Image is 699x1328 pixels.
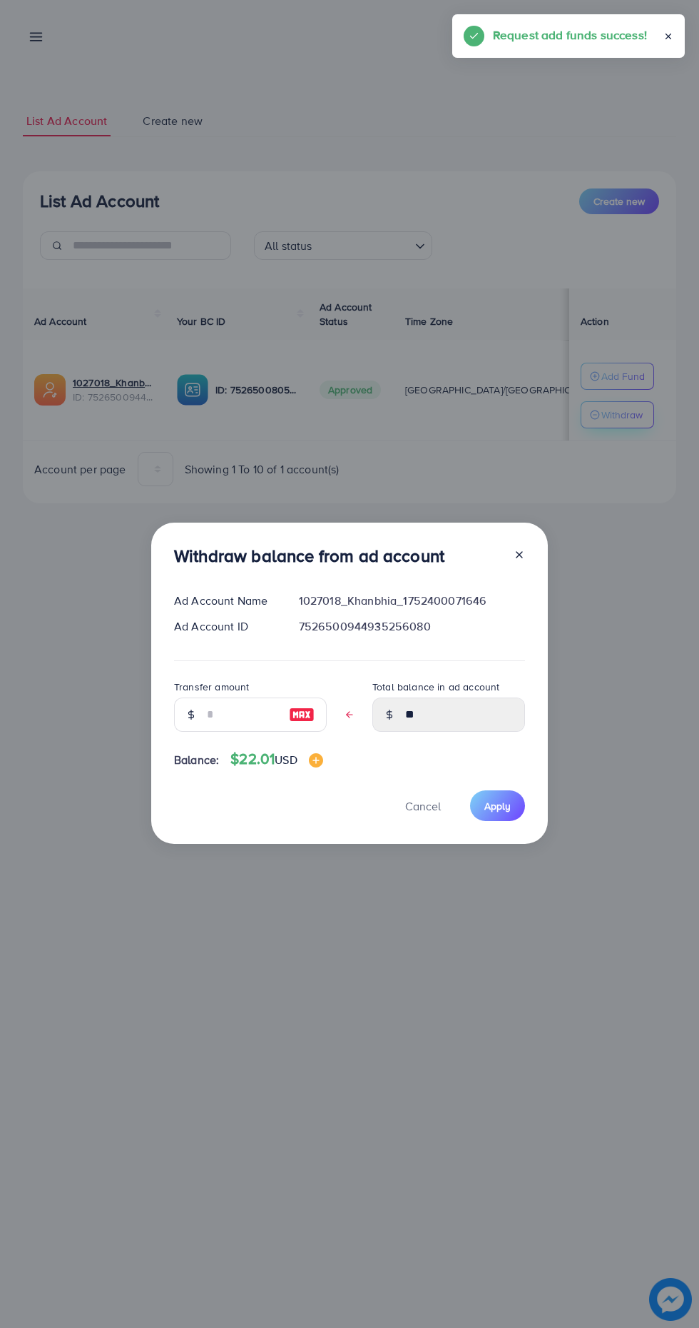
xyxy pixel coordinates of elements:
[387,790,459,821] button: Cancel
[163,618,287,635] div: Ad Account ID
[174,545,444,566] h3: Withdraw balance from ad account
[230,750,322,768] h4: $22.01
[493,26,647,44] h5: Request add funds success!
[174,752,219,768] span: Balance:
[484,799,511,813] span: Apply
[174,680,249,694] label: Transfer amount
[372,680,499,694] label: Total balance in ad account
[470,790,525,821] button: Apply
[287,593,536,609] div: 1027018_Khanbhia_1752400071646
[163,593,287,609] div: Ad Account Name
[289,706,315,723] img: image
[309,753,323,768] img: image
[287,618,536,635] div: 7526500944935256080
[405,798,441,814] span: Cancel
[275,752,297,768] span: USD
